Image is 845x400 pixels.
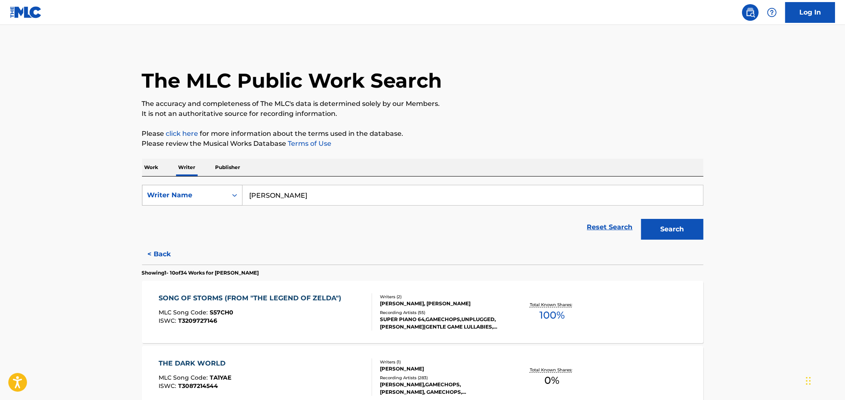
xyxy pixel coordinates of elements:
[142,99,703,109] p: The accuracy and completeness of The MLC's data is determined solely by our Members.
[742,4,759,21] a: Public Search
[142,244,192,265] button: < Back
[142,185,703,244] form: Search Form
[142,281,703,343] a: SONG OF STORMS (FROM "THE LEGEND OF ZELDA")MLC Song Code:S57CH0ISWC:T3209727146Writers (2)[PERSON...
[178,317,217,324] span: T3209727146
[806,368,811,393] div: Drag
[178,382,218,390] span: T3087214544
[10,6,42,18] img: MLC Logo
[380,365,505,373] div: [PERSON_NAME]
[159,382,178,390] span: ISWC :
[142,68,442,93] h1: The MLC Public Work Search
[147,190,222,200] div: Writer Name
[380,359,505,365] div: Writers ( 1 )
[380,300,505,307] div: [PERSON_NAME], [PERSON_NAME]
[213,159,243,176] p: Publisher
[159,317,178,324] span: ISWC :
[380,381,505,396] div: [PERSON_NAME],GAMECHOPS, [PERSON_NAME], GAMECHOPS, [PERSON_NAME] & [PERSON_NAME], [PERSON_NAME], ...
[210,309,233,316] span: S57CH0
[142,129,703,139] p: Please for more information about the terms used in the database.
[287,140,332,147] a: Terms of Use
[767,7,777,17] img: help
[159,374,210,381] span: MLC Song Code :
[380,375,505,381] div: Recording Artists ( 283 )
[544,373,559,388] span: 0 %
[380,309,505,316] div: Recording Artists ( 55 )
[159,309,210,316] span: MLC Song Code :
[166,130,198,137] a: click here
[210,374,231,381] span: TA1YAE
[530,302,574,308] p: Total Known Shares:
[539,308,565,323] span: 100 %
[785,2,835,23] a: Log In
[176,159,198,176] p: Writer
[803,360,845,400] iframe: Chat Widget
[142,269,259,277] p: Showing 1 - 10 of 34 Works for [PERSON_NAME]
[380,316,505,331] div: SUPER PIANO 64,GAMECHOPS,UNPLUGGED, [PERSON_NAME]|GENTLE GAME LULLABIES, GAMECHOPS|SUPER PIANO 64...
[142,139,703,149] p: Please review the Musical Works Database
[530,367,574,373] p: Total Known Shares:
[583,218,637,236] a: Reset Search
[142,159,161,176] p: Work
[159,293,345,303] div: SONG OF STORMS (FROM "THE LEGEND OF ZELDA")
[641,219,703,240] button: Search
[745,7,755,17] img: search
[159,358,231,368] div: THE DARK WORLD
[764,4,780,21] div: Help
[380,294,505,300] div: Writers ( 2 )
[142,109,703,119] p: It is not an authoritative source for recording information.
